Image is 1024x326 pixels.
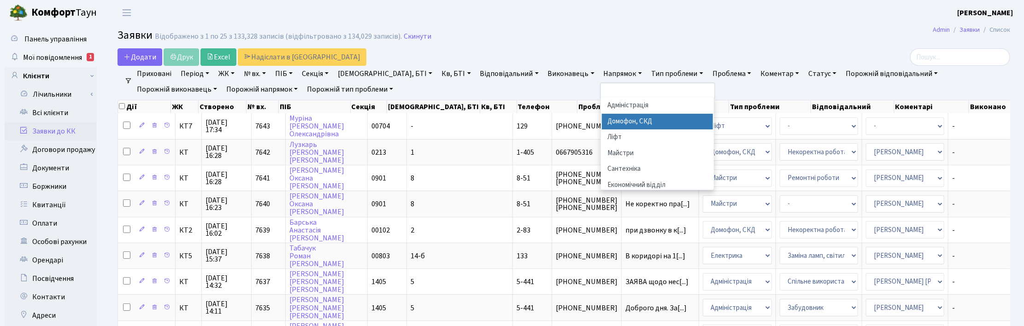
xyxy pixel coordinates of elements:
a: Тип проблеми [647,66,707,81]
a: Посвідчення [5,269,97,288]
li: Домофон, СКД [602,114,713,130]
a: Порожній напрямок [223,81,301,97]
a: Заявки [959,25,980,35]
span: 14-б [411,251,425,261]
li: Адміністрація [602,98,713,114]
span: 0901 [371,173,386,183]
span: 8-51 [517,173,530,183]
span: КТ5 [179,252,198,260]
span: ЗАЯВА щодо нес[...] [625,277,689,287]
span: 5-441 [517,277,534,287]
li: Сантехніка [602,161,713,177]
a: Панель управління [5,30,97,48]
th: Кв, БТІ [480,100,517,113]
span: [PHONE_NUMBER] [556,122,618,130]
span: 1 [411,147,414,157]
a: Клієнти [5,67,97,85]
span: 5 [411,277,414,287]
a: [PERSON_NAME][PERSON_NAME][PERSON_NAME] [289,295,344,321]
a: Кв, БТІ [438,66,474,81]
span: Доброго дня. За[...] [625,303,687,313]
span: 1-405 [517,147,534,157]
th: № вх. [247,100,279,113]
b: [PERSON_NAME] [957,8,1013,18]
span: [PHONE_NUMBER] [PHONE_NUMBER] [556,171,618,186]
li: Майстри [602,146,713,162]
a: [PERSON_NAME][PERSON_NAME][PERSON_NAME] [289,269,344,295]
a: Квитанції [5,196,97,214]
a: Лузкарь[PERSON_NAME][PERSON_NAME] [289,140,344,165]
a: БарськаАнастасія[PERSON_NAME] [289,217,344,243]
span: [PHONE_NUMBER] [556,227,618,234]
span: - [411,121,413,131]
span: 0213 [371,147,386,157]
th: Секція [351,100,387,113]
input: Пошук... [910,48,1010,66]
span: - [952,149,1016,156]
img: logo.png [9,4,28,22]
a: Оплати [5,214,97,233]
a: Проблема [709,66,755,81]
a: Муріна[PERSON_NAME]Олександрівна [289,113,344,139]
b: Комфорт [31,5,76,20]
span: - [952,227,1016,234]
span: - [952,304,1016,312]
span: 7639 [255,225,270,235]
th: [DEMOGRAPHIC_DATA], БТІ [387,100,480,113]
span: КТ [179,149,198,156]
span: 1405 [371,277,386,287]
a: Admin [933,25,950,35]
span: В коридорі на 1[...] [625,251,685,261]
span: при дзвонку в к[...] [625,225,686,235]
a: Порожній відповідальний [842,66,942,81]
span: [DATE] 14:11 [206,300,247,315]
th: Коментарі [895,100,969,113]
span: 7635 [255,303,270,313]
span: [PHONE_NUMBER] [PHONE_NUMBER] [556,197,618,211]
a: Excel [200,48,236,66]
a: Приховані [133,66,175,81]
span: - [952,200,1016,208]
span: 2 [411,225,414,235]
span: Додати [124,52,156,62]
span: 7641 [255,173,270,183]
th: Дії [118,100,171,113]
a: Скинути [404,32,431,41]
span: [PHONE_NUMBER] [556,304,618,312]
a: Заявки до КК [5,122,97,140]
th: Створено [199,100,247,113]
span: КТ [179,175,198,182]
a: Мої повідомлення1 [5,48,97,67]
a: Контакти [5,288,97,306]
th: Телефон [517,100,577,113]
span: [DATE] 16:28 [206,145,247,159]
a: Особові рахунки [5,233,97,251]
th: Виконано [969,100,1017,113]
span: 2-83 [517,225,530,235]
span: [PHONE_NUMBER] [556,278,618,285]
a: Порожній виконавець [133,81,221,97]
span: Заявки [118,27,153,43]
span: Таун [31,5,97,21]
span: 1405 [371,303,386,313]
span: 129 [517,121,528,131]
li: Ліфт [602,129,713,146]
a: Договори продажу [5,140,97,159]
span: 0667905316 [556,149,618,156]
a: Адреси [5,306,97,325]
span: 8 [411,199,414,209]
th: Відповідальний [811,100,895,113]
span: [DATE] 15:37 [206,248,247,263]
span: [DATE] 14:32 [206,274,247,289]
li: Список [980,25,1010,35]
a: № вх. [240,66,270,81]
span: - [952,278,1016,285]
div: 1 [87,53,94,61]
span: 7637 [255,277,270,287]
div: Відображено з 1 по 25 з 133,328 записів (відфільтровано з 134,029 записів). [155,32,402,41]
span: [PHONE_NUMBER] [556,252,618,260]
a: Орендарі [5,251,97,269]
a: ПІБ [271,66,296,81]
span: 133 [517,251,528,261]
a: [PERSON_NAME]Оксана[PERSON_NAME] [289,165,344,191]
